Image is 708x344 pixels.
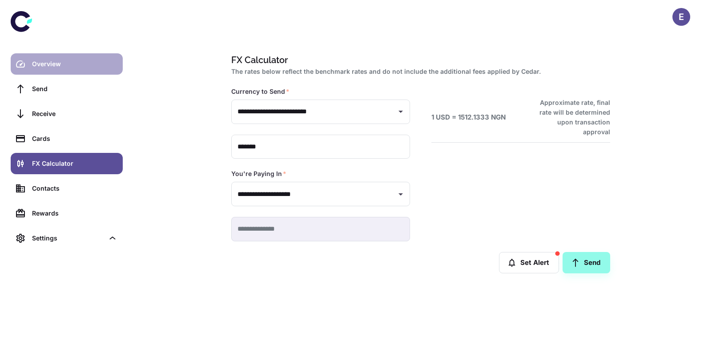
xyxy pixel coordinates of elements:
[32,84,117,94] div: Send
[394,188,407,200] button: Open
[32,59,117,69] div: Overview
[11,128,123,149] a: Cards
[32,109,117,119] div: Receive
[32,159,117,168] div: FX Calculator
[499,252,559,273] button: Set Alert
[11,103,123,124] a: Receive
[231,169,286,178] label: You're Paying In
[672,8,690,26] button: E
[32,184,117,193] div: Contacts
[530,98,610,137] h6: Approximate rate, final rate will be determined upon transaction approval
[32,134,117,144] div: Cards
[231,53,607,67] h1: FX Calculator
[32,233,104,243] div: Settings
[11,153,123,174] a: FX Calculator
[11,78,123,100] a: Send
[231,87,290,96] label: Currency to Send
[394,105,407,118] button: Open
[11,53,123,75] a: Overview
[11,203,123,224] a: Rewards
[431,112,506,123] h6: 1 USD = 1512.1333 NGN
[11,178,123,199] a: Contacts
[32,208,117,218] div: Rewards
[563,252,610,273] a: Send
[11,228,123,249] div: Settings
